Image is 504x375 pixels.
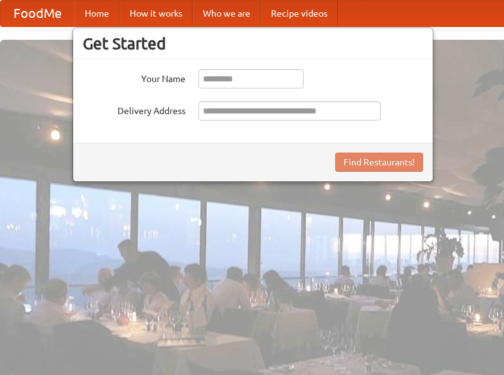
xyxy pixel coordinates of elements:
[83,69,186,85] label: Your Name
[335,153,423,172] button: Find Restaurants!
[83,34,423,53] h3: Get Started
[119,1,193,26] a: How it works
[83,101,186,117] label: Delivery Address
[193,1,261,26] a: Who we are
[74,1,119,26] a: Home
[1,1,74,26] a: FoodMe
[261,1,338,26] a: Recipe videos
